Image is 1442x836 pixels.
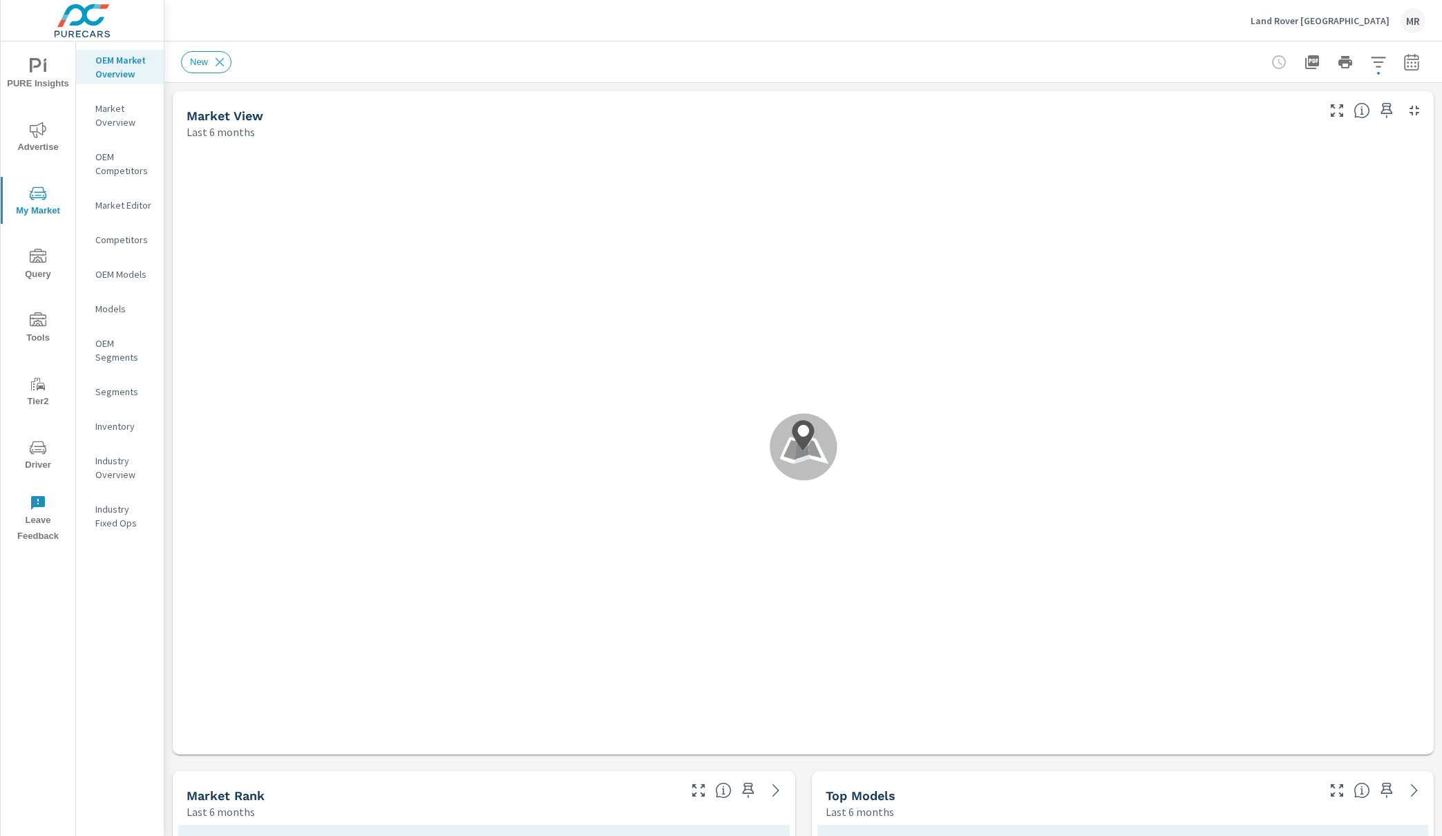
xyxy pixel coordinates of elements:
[187,804,255,820] p: Last 6 months
[76,264,164,285] div: OEM Models
[76,298,164,319] div: Models
[76,98,164,133] div: Market Overview
[95,150,153,178] p: OEM Competitors
[1354,102,1370,119] span: Find the biggest opportunities in your market for your inventory. Understand by postal code where...
[76,146,164,181] div: OEM Competitors
[76,229,164,250] div: Competitors
[5,185,71,219] span: My Market
[1354,782,1370,799] span: Find the biggest opportunities within your model lineup nationwide. [Source: Market registration ...
[95,385,153,399] p: Segments
[826,788,895,803] h5: Top Models
[1401,8,1425,33] div: MR
[5,495,71,544] span: Leave Feedback
[76,450,164,485] div: Industry Overview
[5,249,71,283] span: Query
[5,58,71,92] span: PURE Insights
[187,788,265,803] h5: Market Rank
[187,108,263,123] h5: Market View
[737,779,759,801] span: Save this to your personalized report
[765,779,787,801] a: See more details in report
[76,50,164,84] div: OEM Market Overview
[1331,48,1359,76] button: Print Report
[1376,99,1398,122] span: Save this to your personalized report
[1403,779,1425,801] a: See more details in report
[5,439,71,473] span: Driver
[5,122,71,155] span: Advertise
[182,57,216,67] span: New
[95,233,153,247] p: Competitors
[1365,48,1392,76] button: Apply Filters
[687,779,710,801] button: Make Fullscreen
[76,416,164,437] div: Inventory
[76,195,164,216] div: Market Editor
[95,102,153,129] p: Market Overview
[1326,779,1348,801] button: Make Fullscreen
[1,41,75,550] div: nav menu
[95,336,153,364] p: OEM Segments
[1251,15,1389,27] p: Land Rover [GEOGRAPHIC_DATA]
[76,381,164,402] div: Segments
[187,124,255,140] p: Last 6 months
[1326,99,1348,122] button: Make Fullscreen
[95,198,153,212] p: Market Editor
[95,454,153,482] p: Industry Overview
[76,499,164,533] div: Industry Fixed Ops
[1403,99,1425,122] button: Minimize Widget
[95,53,153,81] p: OEM Market Overview
[1398,48,1425,76] button: Select Date Range
[76,333,164,368] div: OEM Segments
[95,502,153,530] p: Industry Fixed Ops
[5,376,71,410] span: Tier2
[1376,779,1398,801] span: Save this to your personalized report
[95,419,153,433] p: Inventory
[181,51,231,73] div: New
[95,267,153,281] p: OEM Models
[1298,48,1326,76] button: "Export Report to PDF"
[715,782,732,799] span: Market Rank shows you how you rank, in terms of sales, to other dealerships in your market. “Mark...
[826,804,894,820] p: Last 6 months
[95,302,153,316] p: Models
[5,312,71,346] span: Tools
